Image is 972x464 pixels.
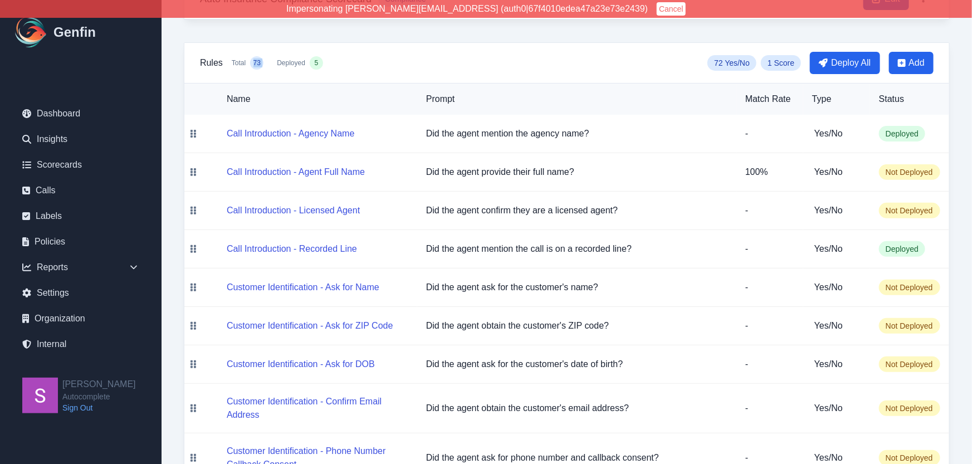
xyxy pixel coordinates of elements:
[13,179,148,202] a: Calls
[736,84,803,115] th: Match Rate
[227,395,408,422] button: Customer Identification - Confirm Email Address
[426,358,727,371] p: Did the agent ask for the customer's date of birth?
[227,281,379,294] button: Customer Identification - Ask for Name
[227,319,393,333] button: Customer Identification - Ask for ZIP Code
[707,55,756,71] span: 72 Yes/No
[13,102,148,125] a: Dashboard
[426,127,727,140] p: Did the agent mention the agency name?
[814,358,861,371] h5: Yes/No
[227,167,365,177] a: Call Introduction - Agent Full Name
[13,333,148,355] a: Internal
[62,391,136,402] span: Autocomplete
[909,56,925,70] span: Add
[879,203,940,218] span: Not Deployed
[745,319,794,333] p: -
[426,319,727,333] p: Did the agent obtain the customer's ZIP code?
[13,231,148,253] a: Policies
[831,56,871,70] span: Deploy All
[232,58,246,67] span: Total
[13,307,148,330] a: Organization
[879,280,940,295] span: Not Deployed
[315,58,319,67] span: 5
[761,55,801,71] span: 1 Score
[227,321,393,330] a: Customer Identification - Ask for ZIP Code
[870,84,949,115] th: Status
[417,84,736,115] th: Prompt
[227,127,354,140] button: Call Introduction - Agency Name
[227,204,360,217] button: Call Introduction - Licensed Agent
[13,205,148,227] a: Labels
[13,154,148,176] a: Scorecards
[879,164,940,180] span: Not Deployed
[227,358,375,371] button: Customer Identification - Ask for DOB
[745,127,794,140] p: -
[814,204,861,217] h5: Yes/No
[62,402,136,413] a: Sign Out
[810,52,880,74] button: Deploy All
[13,14,49,50] img: Logo
[879,400,940,416] span: Not Deployed
[227,242,357,256] button: Call Introduction - Recorded Line
[814,319,861,333] h5: Yes/No
[13,128,148,150] a: Insights
[426,242,727,256] p: Did the agent mention the call is on a recorded line?
[745,358,794,371] p: -
[879,318,940,334] span: Not Deployed
[22,378,58,413] img: Shane Wey
[13,282,148,304] a: Settings
[803,84,870,115] th: Type
[745,165,794,179] p: 100%
[879,356,940,372] span: Not Deployed
[200,56,223,70] h3: Rules
[227,244,357,253] a: Call Introduction - Recorded Line
[227,129,354,138] a: Call Introduction - Agency Name
[62,378,136,391] h2: [PERSON_NAME]
[227,282,379,292] a: Customer Identification - Ask for Name
[814,242,861,256] h5: Yes/No
[745,281,794,294] p: -
[13,256,148,279] div: Reports
[227,359,375,369] a: Customer Identification - Ask for DOB
[53,23,96,41] h1: Genfin
[745,402,794,415] p: -
[227,165,365,179] button: Call Introduction - Agent Full Name
[227,410,408,419] a: Customer Identification - Confirm Email Address
[889,52,934,74] button: Add
[814,127,861,140] h5: Yes/No
[814,165,861,179] h5: Yes/No
[426,204,727,217] p: Did the agent confirm they are a licensed agent?
[227,206,360,215] a: Call Introduction - Licensed Agent
[879,126,925,141] span: Deployed
[745,204,794,217] p: -
[426,165,727,179] p: Did the agent provide their full name?
[879,241,925,257] span: Deployed
[426,402,727,415] p: Did the agent obtain the customer's email address?
[253,58,261,67] span: 73
[814,281,861,294] h5: Yes/No
[745,242,794,256] p: -
[277,58,305,67] span: Deployed
[202,84,417,115] th: Name
[814,402,861,415] h5: Yes/No
[426,281,727,294] p: Did the agent ask for the customer's name?
[657,2,686,16] button: Cancel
